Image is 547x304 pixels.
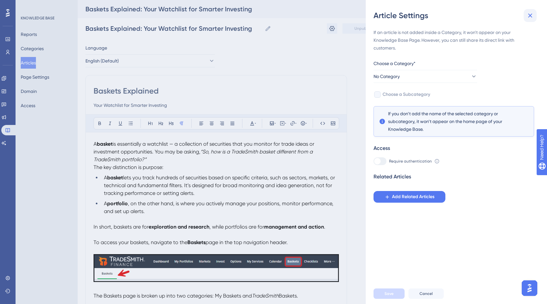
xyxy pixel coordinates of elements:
[388,110,519,133] span: If you don’t add the name of the selected category or subcategory, it won’t appear on the home pa...
[374,191,445,203] button: Add Related Articles
[520,278,539,298] iframe: UserGuiding AI Assistant Launcher
[374,73,400,80] span: No Category
[392,193,434,201] span: Add Related Articles
[385,291,394,296] span: Save
[389,159,432,164] span: Require authentication
[374,28,534,52] div: If an article is not added inside a Category, it won't appear on your Knowledge Base Page. Howeve...
[408,288,444,299] button: Cancel
[374,70,477,83] button: No Category
[374,10,539,21] div: Article Settings
[374,144,390,152] div: Access
[374,60,416,67] span: Choose a Category*
[374,173,411,181] div: Related Articles
[15,2,40,9] span: Need Help?
[374,288,405,299] button: Save
[419,291,433,296] span: Cancel
[383,91,430,98] span: Choose a Subcategory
